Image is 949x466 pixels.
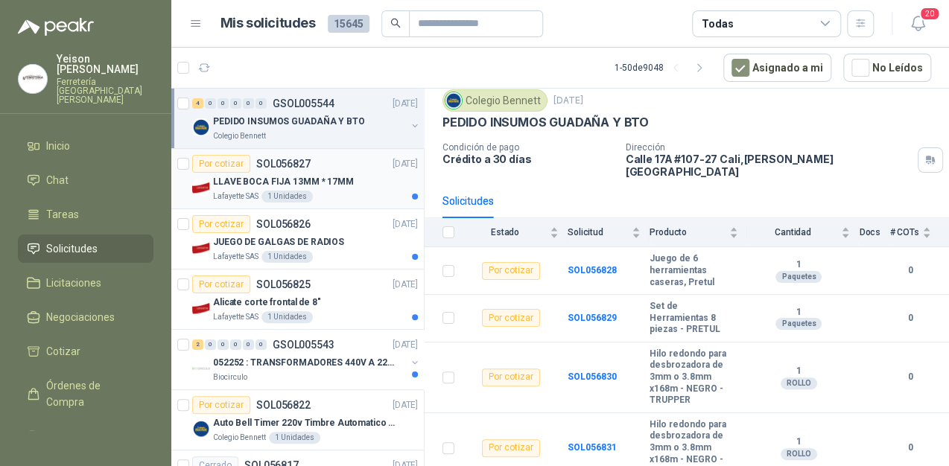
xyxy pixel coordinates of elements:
img: Company Logo [192,420,210,438]
b: Juego de 6 herramientas caseras, Pretul [650,253,738,288]
div: ROLLO [781,377,817,389]
b: 1 [747,259,850,271]
p: Lafayette SAS [213,191,258,202]
b: 1 [747,366,850,377]
span: Solicitudes [46,240,98,257]
div: Todas [702,16,733,32]
span: Cotizar [46,343,80,360]
p: [DATE] [393,157,418,171]
div: 0 [230,98,241,109]
span: Producto [650,227,726,237]
span: Negociaciones [46,309,115,325]
b: Set de Herramientas 8 piezas - PRETUL [650,301,738,336]
div: Por cotizar [482,439,540,457]
p: [DATE] [553,94,583,108]
button: Asignado a mi [723,54,831,82]
div: Por cotizar [192,215,250,233]
th: Estado [463,218,568,247]
div: Colegio Bennett [442,89,547,112]
span: Cantidad [747,227,838,237]
p: JUEGO DE GALGAS DE RADIOS [213,235,344,249]
p: Yeison [PERSON_NAME] [57,54,153,74]
p: PEDIDO INSUMOS GUADAÑA Y BTO [213,115,365,129]
img: Company Logo [192,299,210,317]
a: Por cotizarSOL056822[DATE] Company LogoAuto Bell Timer 220v Timbre Automatico Para Colegios, Indu... [171,390,424,450]
th: Docs [859,218,889,247]
p: Lafayette SAS [213,311,258,323]
div: Por cotizar [482,368,540,386]
img: Company Logo [445,92,462,109]
div: 2 [192,339,203,350]
div: 0 [256,339,267,350]
b: 1 [747,307,850,319]
span: Inicio [46,138,70,154]
div: Por cotizar [192,155,250,173]
h1: Mis solicitudes [220,13,316,34]
p: Auto Bell Timer 220v Timbre Automatico Para Colegios, Indust [213,416,399,430]
div: 0 [243,339,254,350]
a: Inicio [18,132,153,160]
p: SOL056827 [256,159,311,169]
div: Por cotizar [192,275,250,293]
a: SOL056831 [568,442,617,453]
p: SOL056825 [256,279,311,290]
p: GSOL005543 [273,339,334,350]
span: # COTs [889,227,919,237]
th: Solicitud [568,218,650,247]
a: Cotizar [18,337,153,366]
div: Por cotizar [192,396,250,414]
th: Producto [650,218,747,247]
div: 1 Unidades [261,191,313,202]
span: Órdenes de Compra [46,377,139,410]
span: search [390,18,401,28]
button: No Leídos [843,54,931,82]
b: 0 [889,311,931,325]
a: SOL056830 [568,371,617,382]
div: 0 [230,339,241,350]
b: Hilo redondo para desbrozadora de 3mm o 3.8mm x168m - NEGRO - TRUPPER [650,348,738,406]
p: Condición de pago [442,142,614,153]
div: Por cotizar [482,262,540,280]
p: 052252 : TRANSFORMADORES 440V A 220 V [213,356,399,370]
div: 0 [218,339,229,350]
p: GSOL005544 [273,98,334,109]
span: 15645 [328,15,369,33]
div: 4 [192,98,203,109]
img: Company Logo [192,360,210,377]
p: [DATE] [393,97,418,111]
a: 4 0 0 0 0 0 GSOL005544[DATE] Company LogoPEDIDO INSUMOS GUADAÑA Y BTOColegio Bennett [192,95,421,142]
a: Tareas [18,200,153,229]
a: Por cotizarSOL056827[DATE] Company LogoLLAVE BOCA FIJA 13MM * 17MMLafayette SAS1 Unidades [171,149,424,209]
p: Biocirculo [213,371,247,383]
span: Remisiones [46,428,101,444]
p: [DATE] [393,398,418,412]
b: SOL056829 [568,313,617,323]
b: 0 [889,370,931,384]
p: Colegio Bennett [213,432,266,444]
div: 1 Unidades [261,251,313,263]
a: Por cotizarSOL056826[DATE] Company LogoJUEGO DE GALGAS DE RADIOSLafayette SAS1 Unidades [171,209,424,269]
div: Solicitudes [442,193,494,209]
p: [DATE] [393,278,418,292]
a: Remisiones [18,422,153,450]
p: SOL056826 [256,219,311,229]
a: 2 0 0 0 0 0 GSOL005543[DATE] Company Logo052252 : TRANSFORMADORES 440V A 220 VBiocirculo [192,336,421,383]
div: 0 [218,98,229,109]
th: # COTs [889,218,949,247]
span: Tareas [46,206,79,223]
b: 0 [889,441,931,455]
a: Solicitudes [18,234,153,263]
span: 20 [919,7,940,21]
p: Dirección [626,142,912,153]
div: Paquetes [775,271,822,283]
div: 0 [205,98,216,109]
div: 1 - 50 de 9048 [615,56,711,80]
p: [DATE] [393,217,418,232]
span: Estado [463,227,547,237]
p: Colegio Bennett [213,130,266,142]
a: SOL056828 [568,265,617,275]
th: Cantidad [747,218,859,247]
a: Por cotizarSOL056825[DATE] Company LogoAlicate corte frontal de 8"Lafayette SAS1 Unidades [171,269,424,330]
